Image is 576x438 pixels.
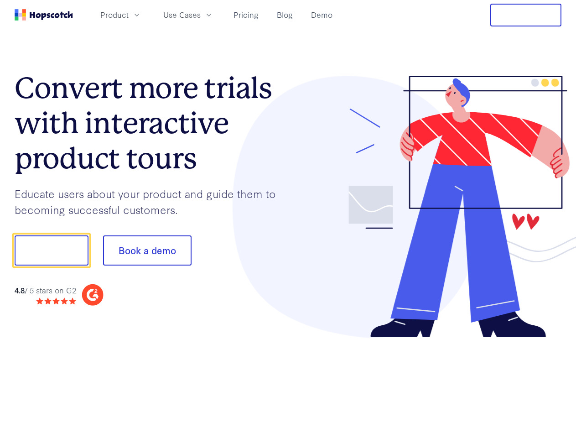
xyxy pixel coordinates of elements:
button: Product [95,7,147,22]
h1: Convert more trials with interactive product tours [15,71,288,176]
span: Use Cases [163,9,201,21]
div: / 5 stars on G2 [15,285,76,296]
button: Use Cases [158,7,219,22]
button: Free Trial [490,4,561,26]
a: Home [15,9,73,21]
span: Product [100,9,129,21]
button: Show me! [15,235,88,266]
a: Pricing [230,7,262,22]
p: Educate users about your product and guide them to becoming successful customers. [15,186,288,217]
a: Demo [307,7,336,22]
button: Book a demo [103,235,192,266]
strong: 4.8 [15,285,25,295]
a: Blog [273,7,296,22]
